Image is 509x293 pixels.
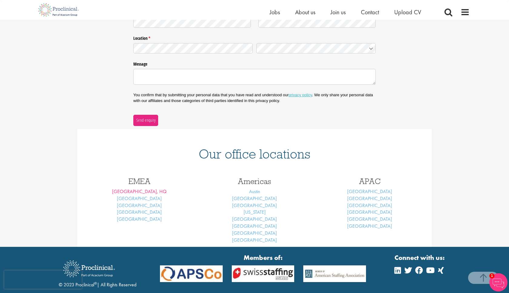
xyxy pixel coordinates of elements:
h3: Americas [201,177,308,185]
a: About us [295,8,315,16]
img: APSCo [155,265,227,282]
strong: Members of: [160,253,366,262]
a: [GEOGRAPHIC_DATA] [347,209,392,215]
a: Austin [249,188,260,195]
a: [GEOGRAPHIC_DATA] [347,188,392,195]
input: Country [256,43,376,54]
img: APSCo [299,265,371,282]
a: [GEOGRAPHIC_DATA] [117,202,162,209]
div: © 2023 Proclinical | All Rights Reserved [59,256,136,288]
img: APSCo [227,265,299,282]
iframe: reCAPTCHA [4,271,82,289]
a: Contact [361,8,379,16]
a: [GEOGRAPHIC_DATA] [117,209,162,215]
strong: Connect with us: [394,253,446,262]
a: [GEOGRAPHIC_DATA] [232,202,277,209]
span: 1 [489,273,494,278]
span: Send enquiry [136,117,156,124]
label: Message [133,59,376,67]
a: [US_STATE] [244,209,266,215]
img: Proclinical Recruitment [59,256,119,281]
a: Upload CV [394,8,421,16]
a: [GEOGRAPHIC_DATA] [232,230,277,236]
a: [GEOGRAPHIC_DATA], HQ [112,188,167,195]
a: privacy policy [289,93,312,97]
a: Join us [331,8,346,16]
a: [GEOGRAPHIC_DATA] [347,195,392,202]
a: [GEOGRAPHIC_DATA] [232,195,277,202]
h3: EMEA [86,177,192,185]
legend: Location [133,33,376,41]
button: Send enquiry [133,115,158,126]
a: [GEOGRAPHIC_DATA] [117,195,162,202]
p: You confirm that by submitting your personal data that you have read and understood our . We only... [133,92,376,103]
a: [GEOGRAPHIC_DATA] [232,223,277,229]
a: [GEOGRAPHIC_DATA] [347,202,392,209]
a: [GEOGRAPHIC_DATA] [232,237,277,243]
a: Jobs [270,8,280,16]
input: State / Province / Region [133,43,253,54]
a: [GEOGRAPHIC_DATA] [117,216,162,222]
a: [GEOGRAPHIC_DATA] [232,216,277,222]
sup: ® [94,281,97,286]
a: [GEOGRAPHIC_DATA] [347,223,392,229]
img: Chatbot [489,273,507,291]
h3: APAC [317,177,423,185]
a: [GEOGRAPHIC_DATA] [347,216,392,222]
h1: Our office locations [86,147,423,161]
